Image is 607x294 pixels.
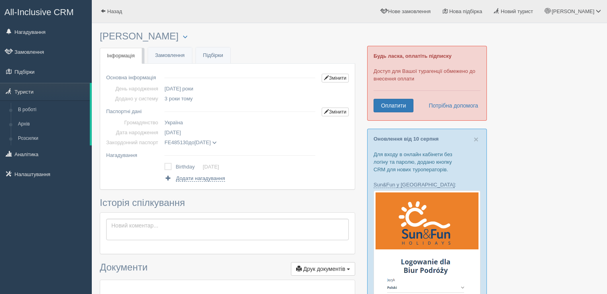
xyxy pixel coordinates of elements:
span: Додати нагадування [176,175,225,182]
td: Паспортні дані [106,104,161,118]
td: Закордонний паспорт [106,137,161,147]
h3: Документи [100,262,355,276]
button: Друк документів [291,262,355,276]
td: Birthday [176,161,203,172]
span: Друк документів [303,266,345,272]
a: Інформація [100,48,142,64]
a: Розсилки [14,131,90,146]
p: : [374,181,480,188]
td: Додано у систему [106,94,161,104]
a: Змінити [322,108,349,116]
span: Нове замовлення [388,8,431,14]
a: Оновлення від 10 серпня [374,136,439,142]
td: День народження [106,84,161,94]
a: Архів [14,117,90,131]
td: Дата народження [106,127,161,137]
div: Доступ для Вашої турагенції обмежено до внесення оплати [367,46,487,121]
a: Sun&Fun у [GEOGRAPHIC_DATA] [374,182,455,188]
b: Будь ласка, оплатіть підписку [374,53,451,59]
a: All-Inclusive CRM [0,0,91,22]
span: 3 роки тому [164,96,192,102]
a: Підбірки [196,47,230,64]
td: Нагадування [106,147,161,160]
span: Інформація [107,53,135,59]
h3: Історія спілкування [100,198,355,208]
span: [DATE] [194,139,211,145]
td: Україна [161,118,318,127]
h3: [PERSON_NAME] [100,31,355,42]
span: Новий турист [501,8,533,14]
button: Close [474,135,478,143]
a: Оплатити [374,99,413,112]
span: × [474,135,478,144]
td: Основна інформація [106,70,161,84]
span: Нова підбірка [449,8,482,14]
a: Змінити [322,74,349,82]
a: [DATE] [203,164,219,170]
td: Громадянство [106,118,161,127]
a: Потрібна допомога [423,99,478,112]
span: до [164,139,216,145]
a: Замовлення [148,47,192,64]
td: [DATE] роки [161,84,318,94]
span: FE485130 [164,139,188,145]
span: Назад [107,8,122,14]
p: Для входу в онлайн кабінети без логіну та паролю, додано кнопку CRM для нових туроператорів. [374,151,480,173]
span: [DATE] [164,129,181,135]
span: [PERSON_NAME] [552,8,594,14]
a: Додати нагадування [164,174,225,182]
span: All-Inclusive CRM [4,7,74,17]
a: В роботі [14,103,90,117]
